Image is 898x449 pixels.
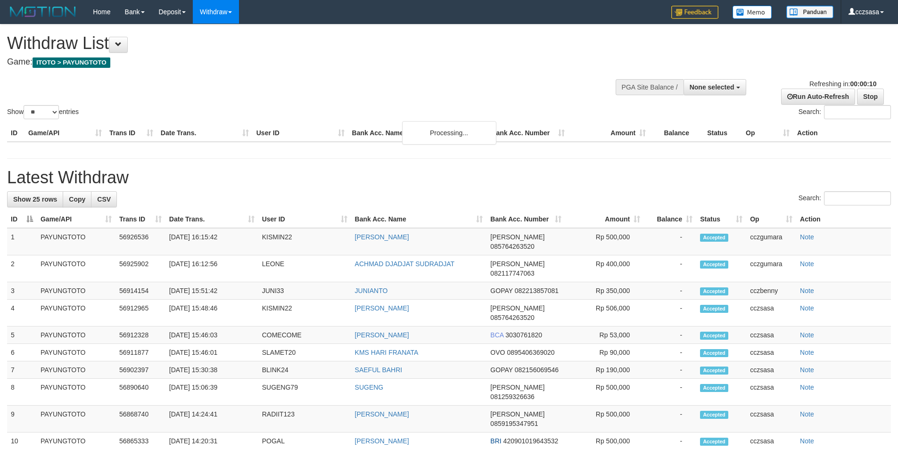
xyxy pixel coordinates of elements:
td: 2 [7,255,37,282]
span: GOPAY [490,287,512,294]
th: Bank Acc. Number: activate to sort column ascending [486,211,565,228]
span: Copy 085764263520 to clipboard [490,314,534,321]
td: cczbenny [746,282,796,300]
span: Accepted [700,438,728,446]
td: SLAMET20 [258,344,351,361]
td: 56902397 [115,361,165,379]
td: - [644,282,696,300]
span: [PERSON_NAME] [490,304,544,312]
td: PAYUNGTOTO [37,300,115,327]
h1: Latest Withdraw [7,168,891,187]
td: 6 [7,344,37,361]
td: [DATE] 15:46:03 [165,327,258,344]
td: [DATE] 16:15:42 [165,228,258,255]
th: Bank Acc. Number [487,124,568,142]
img: panduan.png [786,6,833,18]
a: SAEFUL BAHRI [355,366,403,374]
td: 9 [7,406,37,433]
span: Copy 082156069546 to clipboard [515,366,559,374]
a: [PERSON_NAME] [355,331,409,339]
td: PAYUNGTOTO [37,406,115,433]
a: SUGENG [355,384,384,391]
td: 4 [7,300,37,327]
td: Rp 190,000 [565,361,644,379]
td: PAYUNGTOTO [37,228,115,255]
th: Status [703,124,742,142]
td: Rp 500,000 [565,379,644,406]
a: Note [800,287,814,294]
td: cczsasa [746,379,796,406]
h1: Withdraw List [7,34,589,53]
td: PAYUNGTOTO [37,361,115,379]
a: ACHMAD DJADJAT SUDRADJAT [355,260,455,268]
span: Show 25 rows [13,196,57,203]
td: [DATE] 16:12:56 [165,255,258,282]
td: 8 [7,379,37,406]
span: Accepted [700,411,728,419]
a: CSV [91,191,117,207]
span: BRI [490,437,501,445]
td: KISMIN22 [258,228,351,255]
td: - [644,344,696,361]
td: Rp 500,000 [565,406,644,433]
span: Accepted [700,384,728,392]
th: User ID [253,124,348,142]
th: Status: activate to sort column ascending [696,211,746,228]
span: GOPAY [490,366,512,374]
a: Show 25 rows [7,191,63,207]
a: KMS HARI FRANATA [355,349,419,356]
th: Op: activate to sort column ascending [746,211,796,228]
a: Note [800,304,814,312]
span: Accepted [700,234,728,242]
th: Bank Acc. Name: activate to sort column ascending [351,211,487,228]
td: 56890640 [115,379,165,406]
span: CSV [97,196,111,203]
span: Copy 085764263520 to clipboard [490,243,534,250]
span: Accepted [700,367,728,375]
a: Copy [63,191,91,207]
button: None selected [684,79,746,95]
label: Show entries [7,105,79,119]
th: User ID: activate to sort column ascending [258,211,351,228]
th: Trans ID [106,124,157,142]
input: Search: [824,105,891,119]
td: Rp 500,000 [565,228,644,255]
td: cczsasa [746,406,796,433]
td: - [644,406,696,433]
span: Copy 0859195347951 to clipboard [490,420,538,427]
a: Note [800,349,814,356]
td: [DATE] 15:06:39 [165,379,258,406]
label: Search: [799,105,891,119]
td: cczgumara [746,228,796,255]
td: BLINK24 [258,361,351,379]
span: Copy [69,196,85,203]
td: cczgumara [746,255,796,282]
td: cczsasa [746,361,796,379]
th: Trans ID: activate to sort column ascending [115,211,165,228]
td: PAYUNGTOTO [37,344,115,361]
td: 5 [7,327,37,344]
td: [DATE] 15:51:42 [165,282,258,300]
td: - [644,228,696,255]
td: 56868740 [115,406,165,433]
td: 56912965 [115,300,165,327]
th: Date Trans. [157,124,253,142]
td: cczsasa [746,344,796,361]
span: Copy 420901019643532 to clipboard [503,437,559,445]
span: Accepted [700,261,728,269]
a: [PERSON_NAME] [355,304,409,312]
strong: 00:00:10 [850,80,876,88]
td: 56911877 [115,344,165,361]
td: cczsasa [746,300,796,327]
a: Note [800,331,814,339]
td: 56926536 [115,228,165,255]
td: PAYUNGTOTO [37,379,115,406]
td: Rp 350,000 [565,282,644,300]
td: JUNI33 [258,282,351,300]
td: PAYUNGTOTO [37,255,115,282]
a: [PERSON_NAME] [355,410,409,418]
img: Button%20Memo.svg [733,6,772,19]
td: Rp 90,000 [565,344,644,361]
a: [PERSON_NAME] [355,233,409,241]
td: 7 [7,361,37,379]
